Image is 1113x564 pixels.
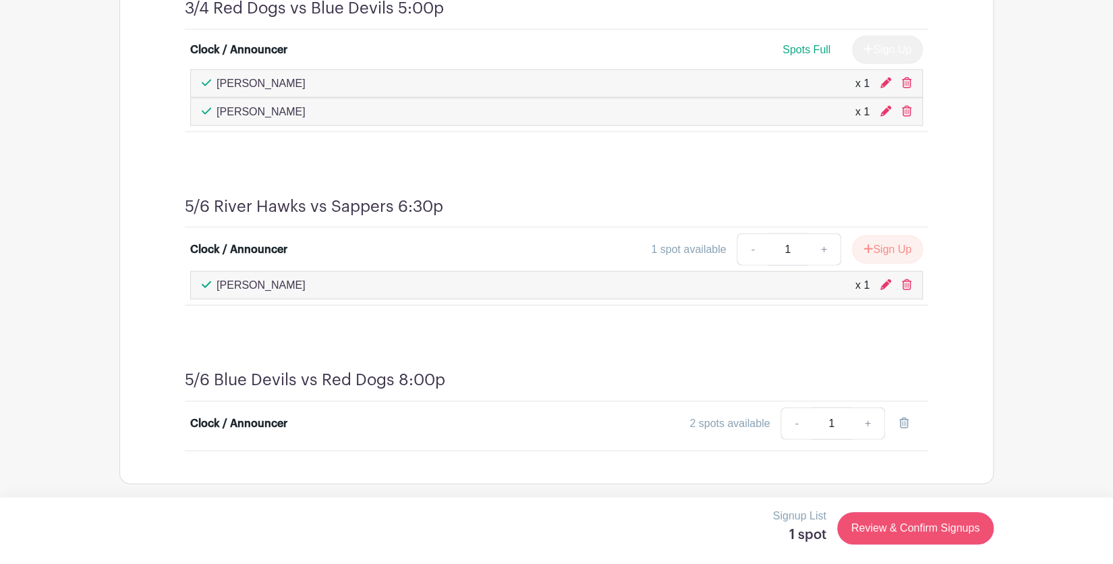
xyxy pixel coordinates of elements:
[217,104,306,120] p: [PERSON_NAME]
[773,508,826,524] p: Signup List
[185,197,443,217] h4: 5/6 River Hawks vs Sappers 6:30p
[190,242,287,258] div: Clock / Announcer
[852,235,923,264] button: Sign Up
[807,233,841,266] a: +
[190,42,287,58] div: Clock / Announcer
[855,104,869,120] div: x 1
[780,407,811,440] a: -
[837,512,994,544] a: Review & Confirm Signups
[737,233,768,266] a: -
[185,370,445,390] h4: 5/6 Blue Devils vs Red Dogs 8:00p
[217,76,306,92] p: [PERSON_NAME]
[851,407,885,440] a: +
[217,277,306,293] p: [PERSON_NAME]
[782,44,830,55] span: Spots Full
[855,76,869,92] div: x 1
[855,277,869,293] div: x 1
[651,242,726,258] div: 1 spot available
[190,416,287,432] div: Clock / Announcer
[689,416,770,432] div: 2 spots available
[773,527,826,543] h5: 1 spot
